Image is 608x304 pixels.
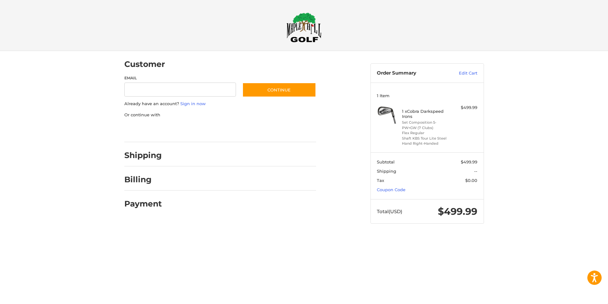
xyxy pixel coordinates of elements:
[461,159,477,164] span: $499.99
[402,141,451,146] li: Hand Right-Handed
[452,105,477,111] div: $499.99
[124,75,236,81] label: Email
[402,109,451,119] h4: 1 x Cobra Darkspeed Irons
[377,169,396,174] span: Shipping
[124,59,165,69] h2: Customer
[377,208,402,214] span: Total (USD)
[377,159,395,164] span: Subtotal
[445,70,477,76] a: Edit Cart
[402,136,451,141] li: Shaft KBS Tour Lite Steel
[377,93,477,98] h3: 1 Item
[402,130,451,136] li: Flex Regular
[377,70,445,76] h3: Order Summary
[402,120,451,130] li: Set Composition 5-PW+GW (7 Clubs)
[287,12,321,42] img: Maple Hill Golf
[230,124,278,136] iframe: PayPal-venmo
[122,124,170,136] iframe: PayPal-paypal
[124,150,162,160] h2: Shipping
[124,175,162,185] h2: Billing
[176,124,224,136] iframe: PayPal-paylater
[474,169,477,174] span: --
[242,83,316,97] button: Continue
[377,187,405,192] a: Coupon Code
[465,178,477,183] span: $0.00
[124,199,162,209] h2: Payment
[124,112,316,118] p: Or continue with
[438,206,477,217] span: $499.99
[124,101,316,107] p: Already have an account?
[377,178,384,183] span: Tax
[180,101,206,106] a: Sign in now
